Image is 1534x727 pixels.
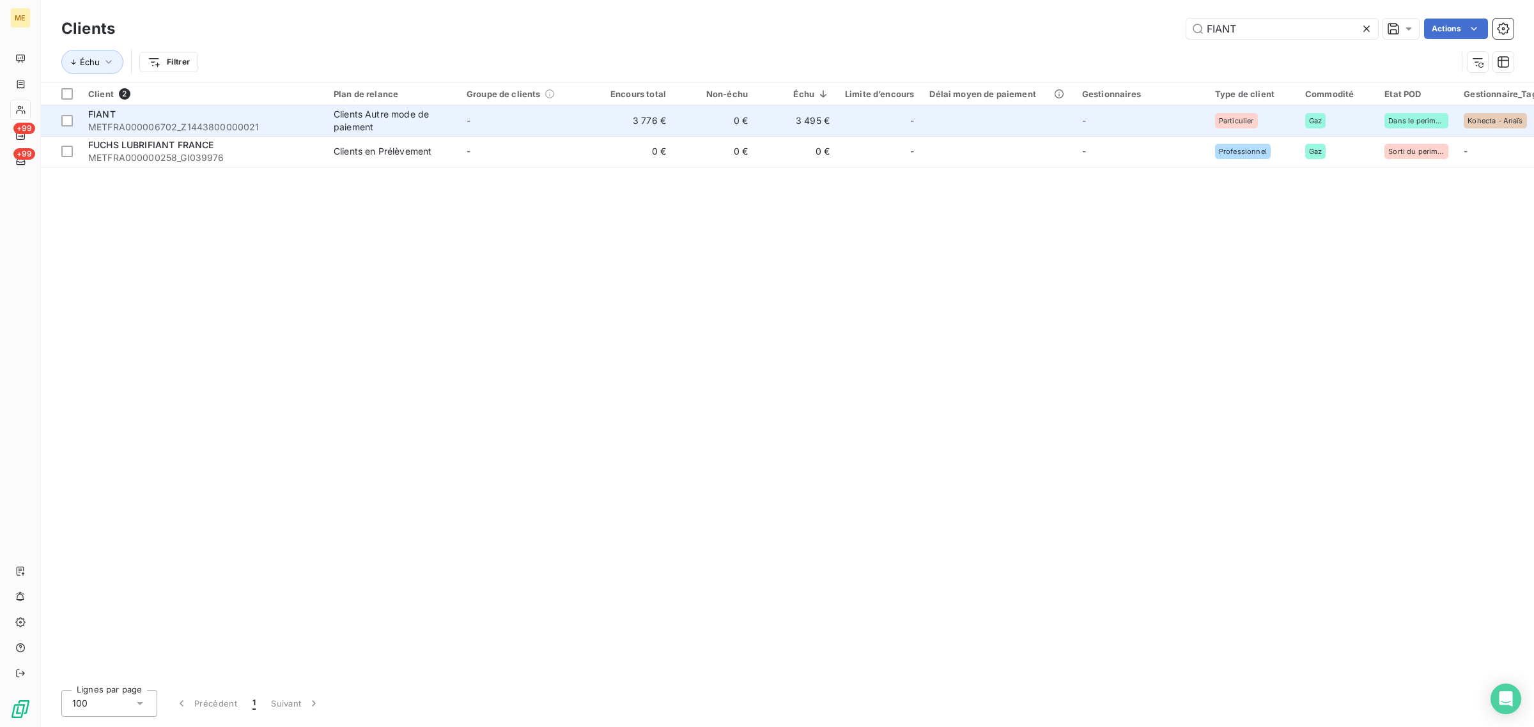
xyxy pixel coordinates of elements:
[1388,117,1445,125] span: Dans le perimetre
[1309,117,1322,125] span: Gaz
[763,89,830,99] div: Échu
[13,148,35,160] span: +99
[61,17,115,40] h3: Clients
[119,88,130,100] span: 2
[88,151,318,164] span: METFRA000000258_GI039976
[1468,117,1522,125] span: Konecta - Anaïs
[1388,148,1445,155] span: Sorti du perimetre
[1215,89,1290,99] div: Type de client
[600,89,666,99] div: Encours total
[334,145,431,158] div: Clients en Prélèvement
[245,690,263,717] button: 1
[1384,89,1448,99] div: Etat POD
[1219,117,1254,125] span: Particulier
[139,52,198,72] button: Filtrer
[10,699,31,719] img: Logo LeanPay
[1186,19,1378,39] input: Rechercher
[910,114,914,127] span: -
[10,151,30,171] a: +99
[80,57,100,67] span: Échu
[88,89,114,99] span: Client
[1082,115,1086,126] span: -
[467,146,470,157] span: -
[929,89,1066,99] div: Délai moyen de paiement
[1464,146,1468,157] span: -
[167,690,245,717] button: Précédent
[263,690,328,717] button: Suivant
[1424,19,1488,39] button: Actions
[1491,684,1521,714] div: Open Intercom Messenger
[13,123,35,134] span: +99
[1082,89,1200,99] div: Gestionnaires
[755,136,837,167] td: 0 €
[592,136,674,167] td: 0 €
[681,89,748,99] div: Non-échu
[674,136,755,167] td: 0 €
[592,105,674,136] td: 3 776 €
[1082,146,1086,157] span: -
[10,125,30,146] a: +99
[467,115,470,126] span: -
[88,121,318,134] span: METFRA000006702_Z1443800000021
[334,108,451,134] div: Clients Autre mode de paiement
[910,145,914,158] span: -
[252,697,256,710] span: 1
[1305,89,1369,99] div: Commodité
[10,8,31,28] div: ME
[755,105,837,136] td: 3 495 €
[88,139,213,150] span: FUCHS LUBRIFIANT FRANCE
[845,89,914,99] div: Limite d’encours
[1309,148,1322,155] span: Gaz
[674,105,755,136] td: 0 €
[467,89,541,99] span: Groupe de clients
[1219,148,1267,155] span: Professionnel
[334,89,451,99] div: Plan de relance
[88,109,116,119] span: FIANT
[61,50,123,74] button: Échu
[72,697,88,710] span: 100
